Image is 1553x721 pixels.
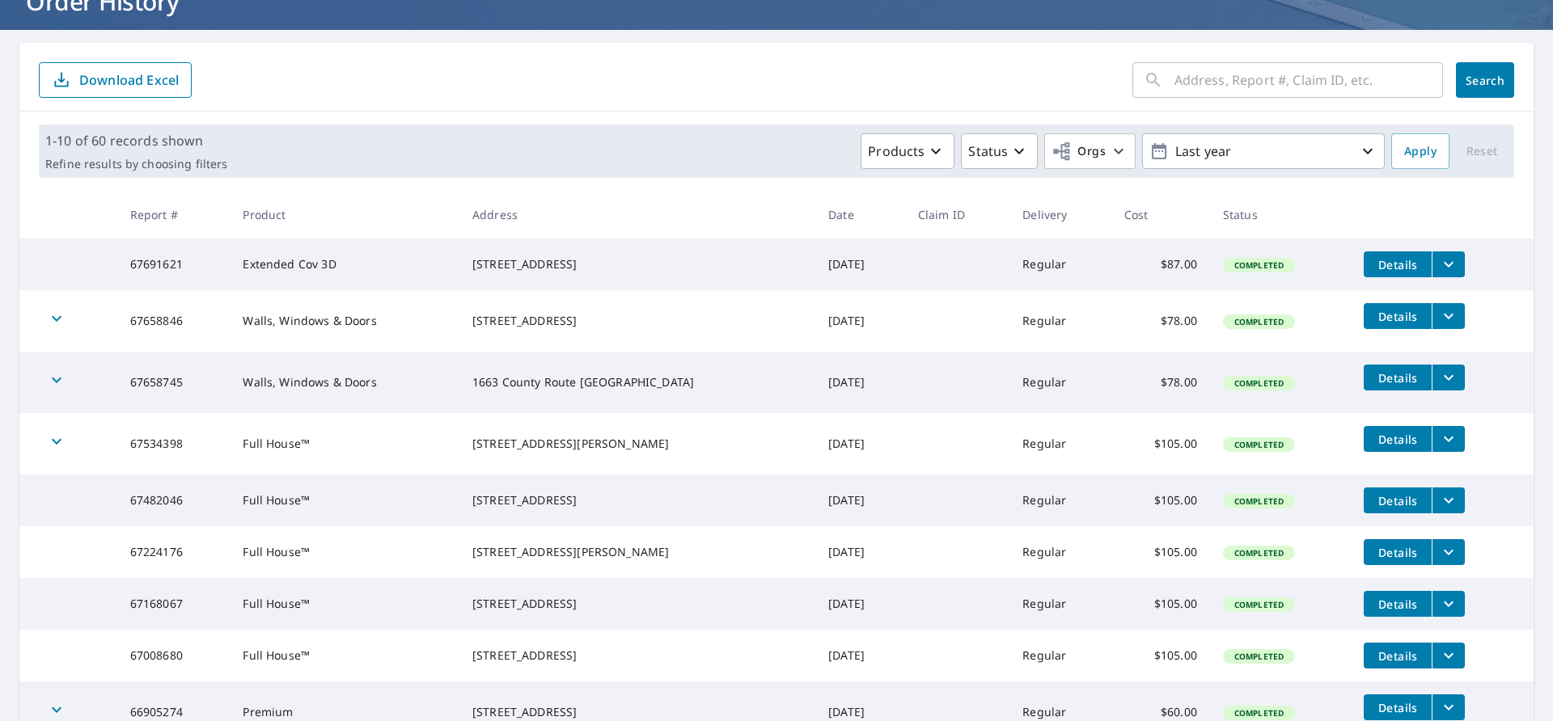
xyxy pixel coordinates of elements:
td: [DATE] [815,413,905,474]
td: Regular [1009,630,1111,681]
td: [DATE] [815,474,905,526]
td: Regular [1009,238,1111,290]
span: Details [1373,700,1422,715]
td: $87.00 [1111,238,1210,290]
button: filesDropdownBtn-67691621 [1432,251,1465,277]
button: filesDropdownBtn-66905274 [1432,694,1465,720]
div: 1663 County Route [GEOGRAPHIC_DATA] [472,374,802,390]
th: Product [230,191,459,238]
button: filesDropdownBtn-67168067 [1432,591,1465,617]
span: Details [1373,309,1422,324]
div: [STREET_ADDRESS] [472,492,802,508]
td: Regular [1009,290,1111,352]
span: Details [1373,257,1422,272]
span: Completed [1225,316,1293,327]
p: Products [868,141,925,161]
span: Details [1373,370,1422,386]
button: detailsBtn-67534398 [1364,426,1432,452]
span: Completed [1225,651,1293,662]
span: Orgs [1052,141,1106,162]
button: Last year [1142,133,1385,169]
th: Delivery [1009,191,1111,238]
span: Completed [1225,495,1293,507]
td: [DATE] [815,290,905,352]
td: 67658846 [117,290,231,352]
span: Details [1373,493,1422,508]
span: Search [1469,73,1501,88]
td: Regular [1009,413,1111,474]
td: [DATE] [815,630,905,681]
input: Address, Report #, Claim ID, etc. [1174,57,1443,103]
button: filesDropdownBtn-67224176 [1432,539,1465,565]
td: Regular [1009,578,1111,630]
span: Completed [1225,259,1293,271]
button: detailsBtn-67658745 [1364,365,1432,390]
p: 1-10 of 60 records shown [45,131,227,150]
button: Orgs [1044,133,1136,169]
div: [STREET_ADDRESS] [472,704,802,720]
p: Last year [1169,137,1358,166]
div: [STREET_ADDRESS] [472,313,802,329]
span: Apply [1404,141,1437,162]
button: detailsBtn-67008680 [1364,643,1432,668]
button: filesDropdownBtn-67658745 [1432,365,1465,390]
button: filesDropdownBtn-67482046 [1432,487,1465,513]
button: detailsBtn-67224176 [1364,539,1432,565]
th: Cost [1111,191,1210,238]
button: detailsBtn-67482046 [1364,487,1432,513]
td: Full House™ [230,578,459,630]
td: Extended Cov 3D [230,238,459,290]
th: Address [459,191,815,238]
th: Date [815,191,905,238]
td: Walls, Windows & Doors [230,290,459,352]
td: 67168067 [117,578,231,630]
td: 67482046 [117,474,231,526]
td: Full House™ [230,526,459,578]
th: Status [1210,191,1351,238]
span: Details [1373,432,1422,447]
td: Regular [1009,474,1111,526]
button: filesDropdownBtn-67534398 [1432,426,1465,452]
td: $105.00 [1111,474,1210,526]
p: Refine results by choosing filters [45,157,227,171]
td: Walls, Windows & Doors [230,352,459,413]
td: 67658745 [117,352,231,413]
button: filesDropdownBtn-67008680 [1432,643,1465,668]
span: Details [1373,597,1422,612]
th: Report # [117,191,231,238]
span: Completed [1225,707,1293,719]
p: Status [968,141,1008,161]
td: Full House™ [230,413,459,474]
button: filesDropdownBtn-67658846 [1432,303,1465,329]
th: Claim ID [905,191,1010,238]
span: Completed [1225,377,1293,389]
td: $105.00 [1111,413,1210,474]
td: 67008680 [117,630,231,681]
td: [DATE] [815,526,905,578]
span: Completed [1225,599,1293,610]
td: $105.00 [1111,630,1210,681]
button: detailsBtn-66905274 [1364,694,1432,720]
td: [DATE] [815,238,905,290]
button: detailsBtn-67168067 [1364,591,1432,617]
td: $78.00 [1111,352,1210,413]
td: [DATE] [815,578,905,630]
div: [STREET_ADDRESS][PERSON_NAME] [472,436,802,452]
button: Download Excel [39,62,192,98]
td: 67534398 [117,413,231,474]
span: Details [1373,545,1422,560]
button: Products [861,133,954,169]
td: $105.00 [1111,526,1210,578]
td: Full House™ [230,474,459,526]
button: detailsBtn-67658846 [1364,303,1432,329]
td: 67224176 [117,526,231,578]
div: [STREET_ADDRESS] [472,647,802,664]
td: [DATE] [815,352,905,413]
button: detailsBtn-67691621 [1364,251,1432,277]
button: Apply [1391,133,1449,169]
div: [STREET_ADDRESS] [472,596,802,612]
td: $78.00 [1111,290,1210,352]
div: [STREET_ADDRESS][PERSON_NAME] [472,544,802,560]
button: Status [961,133,1038,169]
span: Details [1373,648,1422,664]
